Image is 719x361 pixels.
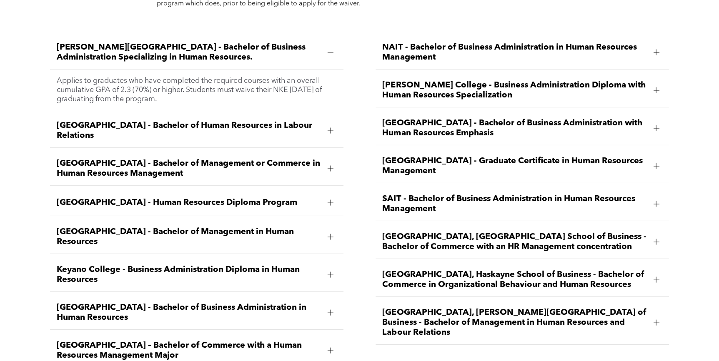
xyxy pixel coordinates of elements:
span: [PERSON_NAME] College - Business Administration Diploma with Human Resources Specialization [382,80,646,100]
span: [GEOGRAPHIC_DATA] - Bachelor of Business Administration with Human Resources Emphasis [382,118,646,138]
span: [GEOGRAPHIC_DATA], [GEOGRAPHIC_DATA] School of Business - Bachelor of Commerce with an HR Managem... [382,232,646,252]
span: [GEOGRAPHIC_DATA] - Bachelor of Management in Human Resources [57,227,321,247]
span: [PERSON_NAME][GEOGRAPHIC_DATA] - Bachelor of Business Administration Specializing in Human Resour... [57,42,321,62]
span: [GEOGRAPHIC_DATA] - Bachelor of Human Resources in Labour Relations [57,121,321,141]
span: [GEOGRAPHIC_DATA] - Bachelor of Business Administration in Human Resources [57,303,321,323]
span: [GEOGRAPHIC_DATA] - Bachelor of Management or Commerce in Human Resources Management [57,159,321,179]
span: [GEOGRAPHIC_DATA] - Human Resources Diploma Program [57,198,321,208]
p: Applies to graduates who have completed the required courses with an overall cumulative GPA of 2.... [57,76,337,104]
span: [GEOGRAPHIC_DATA], Haskayne School of Business - Bachelor of Commerce in Organizational Behaviour... [382,270,646,290]
span: [GEOGRAPHIC_DATA] - Graduate Certificate in Human Resources Management [382,156,646,176]
span: [GEOGRAPHIC_DATA] – Bachelor of Commerce with a Human Resources Management Major [57,341,321,361]
span: [GEOGRAPHIC_DATA], [PERSON_NAME][GEOGRAPHIC_DATA] of Business - Bachelor of Management in Human R... [382,308,646,338]
span: Keyano College - Business Administration Diploma in Human Resources [57,265,321,285]
span: SAIT - Bachelor of Business Administration in Human Resources Management [382,194,646,214]
span: NAIT - Bachelor of Business Administration in Human Resources Management [382,42,646,62]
